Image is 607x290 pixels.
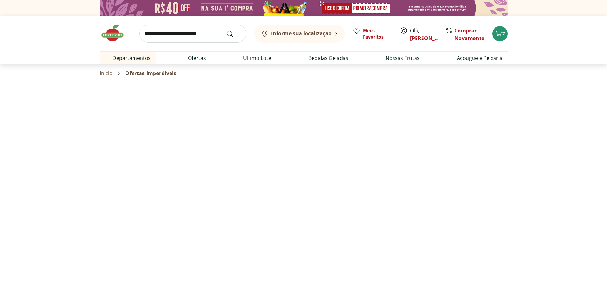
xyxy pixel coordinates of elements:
[254,25,345,43] button: Informe sua localização
[100,24,132,43] img: Hortifruti
[125,70,176,76] span: Ofertas Imperdíveis
[243,54,271,62] a: Último Lote
[363,27,392,40] span: Meus Favoritos
[410,27,438,42] span: Olá,
[353,27,392,40] a: Meus Favoritos
[100,70,113,76] a: Início
[139,25,246,43] input: search
[454,27,484,42] a: Comprar Novamente
[308,54,348,62] a: Bebidas Geladas
[410,35,452,42] a: [PERSON_NAME]
[502,31,505,37] span: 7
[271,30,332,37] b: Informe sua localização
[492,26,508,41] button: Carrinho
[457,54,502,62] a: Açougue e Peixaria
[386,54,420,62] a: Nossas Frutas
[105,50,112,66] button: Menu
[226,30,241,38] button: Submit Search
[188,54,206,62] a: Ofertas
[105,50,151,66] span: Departamentos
